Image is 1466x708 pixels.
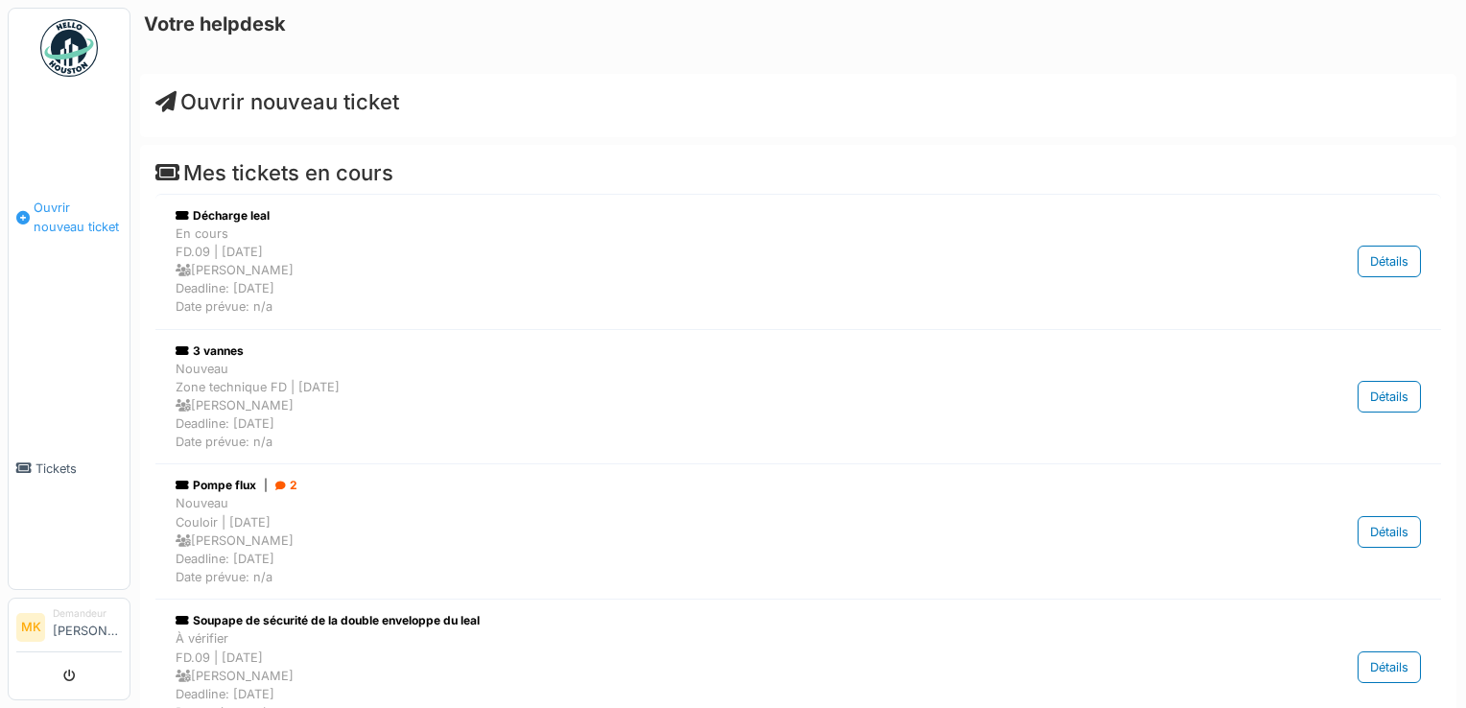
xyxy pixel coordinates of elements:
[144,12,286,35] h6: Votre helpdesk
[40,19,98,77] img: Badge_color-CXgf-gQk.svg
[53,606,122,648] li: [PERSON_NAME]
[34,199,122,235] span: Ouvrir nouveau ticket
[176,360,1222,452] div: Nouveau Zone technique FD | [DATE] [PERSON_NAME] Deadline: [DATE] Date prévue: n/a
[1358,651,1421,683] div: Détails
[176,342,1222,360] div: 3 vannes
[171,338,1426,457] a: 3 vannes NouveauZone technique FD | [DATE] [PERSON_NAME]Deadline: [DATE]Date prévue: n/a Détails
[176,477,1222,494] div: Pompe flux
[1358,516,1421,548] div: Détails
[176,207,1222,224] div: Décharge leal
[275,477,297,494] div: 2
[171,472,1426,591] a: Pompe flux| 2 NouveauCouloir | [DATE] [PERSON_NAME]Deadline: [DATE]Date prévue: n/a Détails
[176,494,1222,586] div: Nouveau Couloir | [DATE] [PERSON_NAME] Deadline: [DATE] Date prévue: n/a
[9,347,130,589] a: Tickets
[1358,246,1421,277] div: Détails
[9,87,130,347] a: Ouvrir nouveau ticket
[176,612,1222,629] div: Soupape de sécurité de la double enveloppe du leal
[53,606,122,621] div: Demandeur
[171,202,1426,321] a: Décharge leal En coursFD.09 | [DATE] [PERSON_NAME]Deadline: [DATE]Date prévue: n/a Détails
[155,89,399,114] a: Ouvrir nouveau ticket
[16,606,122,652] a: MK Demandeur[PERSON_NAME]
[35,460,122,478] span: Tickets
[16,613,45,642] li: MK
[264,477,268,494] span: |
[1358,381,1421,413] div: Détails
[176,224,1222,317] div: En cours FD.09 | [DATE] [PERSON_NAME] Deadline: [DATE] Date prévue: n/a
[155,160,1441,185] h4: Mes tickets en cours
